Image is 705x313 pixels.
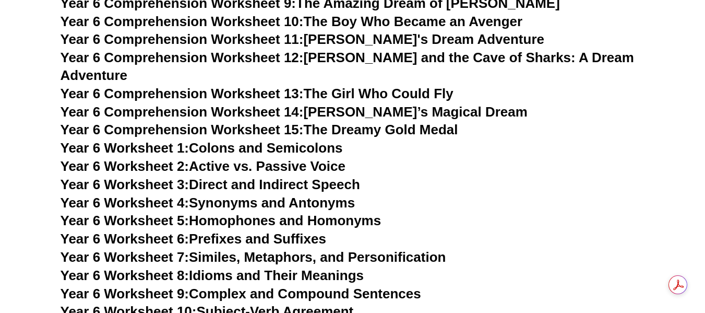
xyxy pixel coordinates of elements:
[61,50,304,65] span: Year 6 Comprehension Worksheet 12:
[61,31,304,47] span: Year 6 Comprehension Worksheet 11:
[61,177,360,192] a: Year 6 Worksheet 3:Direct and Indirect Speech
[61,286,421,302] a: Year 6 Worksheet 9:Complex and Compound Sentences
[61,14,304,29] span: Year 6 Comprehension Worksheet 10:
[61,195,355,211] a: Year 6 Worksheet 4:Synonyms and Antonyms
[61,268,364,283] a: Year 6 Worksheet 8:Idioms and Their Meanings
[61,86,304,101] span: Year 6 Comprehension Worksheet 13:
[61,286,189,302] span: Year 6 Worksheet 9:
[61,268,189,283] span: Year 6 Worksheet 8:
[61,104,528,120] a: Year 6 Comprehension Worksheet 14:[PERSON_NAME]’s Magical Dream
[61,122,304,137] span: Year 6 Comprehension Worksheet 15:
[61,86,453,101] a: Year 6 Comprehension Worksheet 13:The Girl Who Could Fly
[61,158,189,174] span: Year 6 Worksheet 2:
[61,213,189,228] span: Year 6 Worksheet 5:
[61,213,381,228] a: Year 6 Worksheet 5:Homophones and Homonyms
[61,50,634,83] a: Year 6 Comprehension Worksheet 12:[PERSON_NAME] and the Cave of Sharks: A Dream Adventure
[61,122,458,137] a: Year 6 Comprehension Worksheet 15:The Dreamy Gold Medal
[61,158,345,174] a: Year 6 Worksheet 2:Active vs. Passive Voice
[61,104,304,120] span: Year 6 Comprehension Worksheet 14:
[61,140,343,156] a: Year 6 Worksheet 1:Colons and Semicolons
[61,31,544,47] a: Year 6 Comprehension Worksheet 11:[PERSON_NAME]'s Dream Adventure
[61,14,523,29] a: Year 6 Comprehension Worksheet 10:The Boy Who Became an Avenger
[61,195,189,211] span: Year 6 Worksheet 4:
[61,231,326,247] a: Year 6 Worksheet 6:Prefixes and Suffixes
[61,177,189,192] span: Year 6 Worksheet 3:
[61,231,189,247] span: Year 6 Worksheet 6:
[61,249,446,265] a: Year 6 Worksheet 7:Similes, Metaphors, and Personification
[531,195,705,313] iframe: Chat Widget
[61,249,189,265] span: Year 6 Worksheet 7:
[61,140,189,156] span: Year 6 Worksheet 1:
